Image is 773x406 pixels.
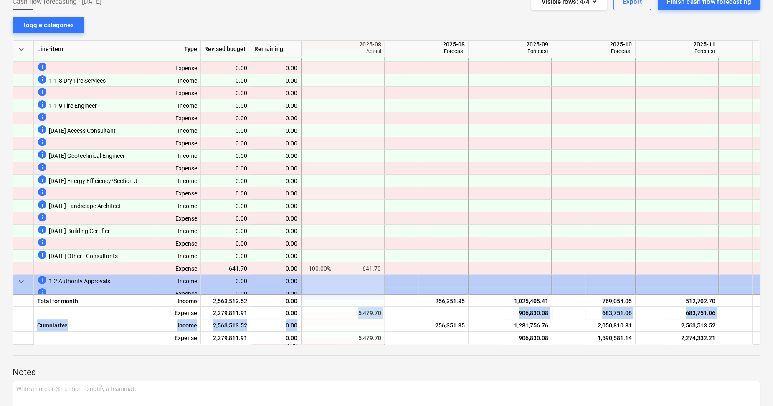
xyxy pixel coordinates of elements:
[49,225,110,237] span: 1.1.14 Building Certifier
[672,332,715,344] div: 2,274,332.21
[37,175,47,185] span: This line-item cannot be forecasted before price for client is updated. To change this, contact y...
[672,41,715,48] div: 2025-11
[672,319,715,332] div: 2,563,513.52
[37,99,47,109] span: This line-item cannot be forecasted before price for client is updated. To change this, contact y...
[201,162,251,175] div: 0.00
[37,62,47,72] span: This line-item cannot be forecasted before revised budget is updated
[201,200,251,212] div: 0.00
[37,112,47,122] span: This line-item cannot be forecasted before revised budget is updated
[37,87,47,97] span: This line-item cannot be forecasted before revised budget is updated
[49,124,116,137] span: 1.1.10 Access Consultant
[37,212,47,222] span: This line-item cannot be forecasted before revised budget is updated
[422,48,465,54] div: Forecast
[251,287,301,300] div: 0.00
[251,275,301,287] div: 0.00
[159,332,201,344] div: Expense
[254,74,297,87] div: 0.00
[37,200,47,210] span: This line-item cannot be forecasted before price for client is updated. To change this, contact y...
[37,287,47,297] span: This line-item cannot be forecasted before revised budget is updated
[159,250,201,262] div: Income
[159,200,201,212] div: Income
[201,332,251,344] div: 2,279,811.91
[589,295,632,307] div: 769,054.05
[422,41,465,48] div: 2025-08
[251,41,301,57] div: Remaining
[254,87,297,99] div: 0.00
[201,87,251,99] div: 0.00
[37,187,47,197] span: This line-item cannot be forecasted before revised budget is updated
[37,124,47,134] span: This line-item cannot be forecasted before price for client is updated. To change this, contact y...
[37,49,47,59] span: This line-item cannot be forecasted before price for client is updated. To change this, contact y...
[305,262,331,275] div: 100.00%
[159,112,201,124] div: Expense
[201,99,251,112] div: 0.00
[201,62,251,74] div: 0.00
[23,20,74,30] div: Toggle categories
[201,41,251,57] div: Revised budget
[254,212,297,225] div: 0.00
[37,162,47,172] span: This line-item cannot be forecasted before revised budget is updated
[159,225,201,237] div: Income
[159,294,201,307] div: Income
[159,212,201,225] div: Expense
[159,287,201,300] div: Expense
[254,200,297,212] div: 0.00
[251,332,301,344] div: 0.00
[159,74,201,87] div: Income
[159,187,201,200] div: Expense
[159,41,201,57] div: Type
[34,294,159,307] div: Total for month
[505,307,548,319] div: 906,830.08
[49,74,106,87] span: 1.1.8 Dry Fire Services
[254,162,297,175] div: 0.00
[338,307,381,319] div: 5,479.70
[201,237,251,250] div: 0.00
[254,175,297,187] div: 0.00
[159,162,201,175] div: Expense
[49,200,121,212] span: 1.1.13 Landscape Architect
[201,319,251,332] div: 2,563,513.52
[159,237,201,250] div: Expense
[37,250,47,260] span: This line-item cannot be forecasted before price for client is updated. To change this, contact y...
[159,275,201,287] div: Income
[34,319,159,332] div: Cumulative
[254,237,297,250] div: 0.00
[589,41,632,48] div: 2025-10
[672,307,715,319] div: 683,751.06
[159,62,201,74] div: Expense
[16,277,26,287] span: keyboard_arrow_down
[254,124,297,137] div: 0.00
[37,275,47,285] span: This line-item cannot be forecasted before price for client is updated. To change this, contact y...
[254,150,297,162] div: 0.00
[201,137,251,150] div: 0.00
[49,250,118,262] span: 1.1.99 Other - Consultants
[37,137,47,147] span: This line-item cannot be forecasted before revised budget is updated
[201,250,251,262] div: 0.00
[254,262,297,275] div: 0.00
[505,41,548,48] div: 2025-09
[338,262,381,275] div: 641.70
[254,225,297,237] div: 0.00
[254,112,297,124] div: 0.00
[37,74,47,84] span: This line-item cannot be forecasted before price for client is updated. To change this, contact y...
[338,48,381,54] div: Actual
[251,319,301,332] div: 0.00
[159,150,201,162] div: Income
[338,332,381,344] div: 5,479.70
[201,287,251,300] div: 0.00
[672,295,715,307] div: 512,702.70
[589,48,632,54] div: Forecast
[159,307,201,319] div: Expense
[254,62,297,74] div: 0.00
[201,124,251,137] div: 0.00
[201,275,251,287] div: 0.00
[251,294,301,307] div: 0.00
[37,225,47,235] span: This line-item cannot be forecasted before price for client is updated. To change this, contact y...
[159,99,201,112] div: Income
[672,48,715,54] div: Forecast
[589,319,632,332] div: 2,050,810.81
[505,48,548,54] div: Forecast
[34,41,159,57] div: Line-item
[201,307,251,319] div: 2,279,811.91
[159,124,201,137] div: Income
